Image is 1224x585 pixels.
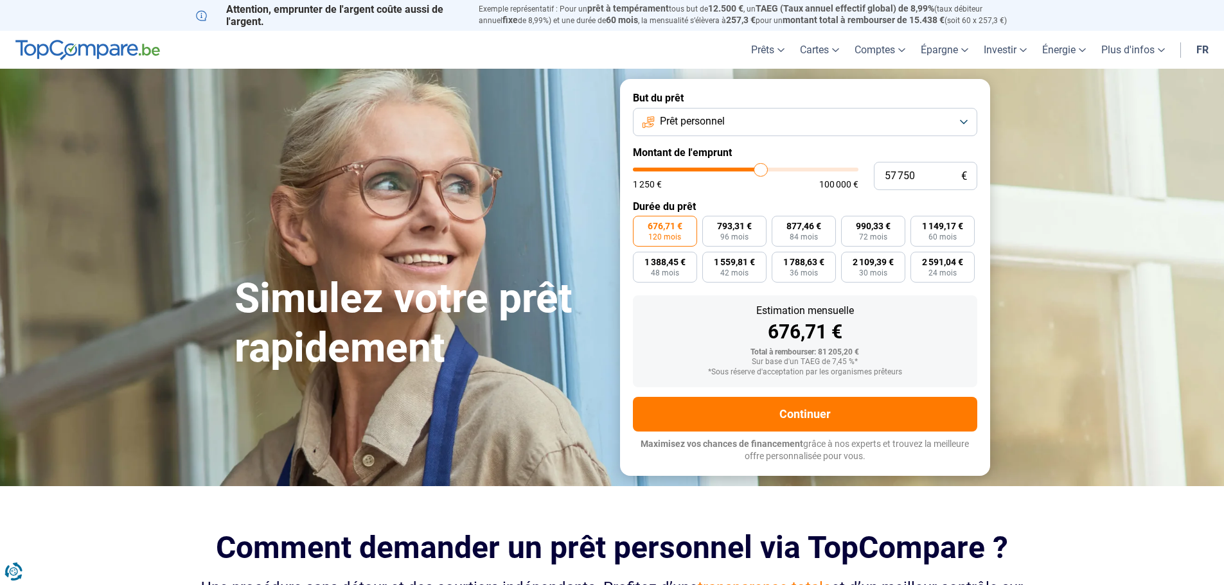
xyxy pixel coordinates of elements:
[786,222,821,231] span: 877,46 €
[648,222,682,231] span: 676,71 €
[922,258,963,266] span: 2 591,04 €
[1034,31,1094,69] a: Énergie
[928,269,957,277] span: 24 mois
[633,146,977,159] label: Montant de l'emprunt
[643,322,967,342] div: 676,71 €
[651,269,679,277] span: 48 mois
[633,397,977,432] button: Continuer
[783,258,824,266] span: 1 788,63 €
[790,233,818,241] span: 84 mois
[648,233,681,241] span: 120 mois
[196,530,1029,565] h2: Comment demander un prêt personnel via TopCompare ?
[853,258,894,266] span: 2 109,39 €
[587,3,669,13] span: prêt à tempérament
[720,233,749,241] span: 96 mois
[643,358,967,367] div: Sur base d'un TAEG de 7,45 %*
[961,171,967,182] span: €
[856,222,891,231] span: 990,33 €
[859,233,887,241] span: 72 mois
[859,269,887,277] span: 30 mois
[196,3,463,28] p: Attention, emprunter de l'argent coûte aussi de l'argent.
[479,3,1029,26] p: Exemple représentatif : Pour un tous but de , un (taux débiteur annuel de 8,99%) et une durée de ...
[928,233,957,241] span: 60 mois
[643,368,967,377] div: *Sous réserve d'acceptation par les organismes prêteurs
[726,15,756,25] span: 257,3 €
[235,274,605,373] h1: Simulez votre prêt rapidement
[847,31,913,69] a: Comptes
[633,180,662,189] span: 1 250 €
[633,108,977,136] button: Prêt personnel
[633,92,977,104] label: But du prêt
[643,348,967,357] div: Total à rembourser: 81 205,20 €
[15,40,160,60] img: TopCompare
[792,31,847,69] a: Cartes
[643,306,967,316] div: Estimation mensuelle
[644,258,686,266] span: 1 388,45 €
[502,15,518,25] span: fixe
[717,222,752,231] span: 793,31 €
[660,114,725,128] span: Prêt personnel
[743,31,792,69] a: Prêts
[720,269,749,277] span: 42 mois
[756,3,934,13] span: TAEG (Taux annuel effectif global) de 8,99%
[714,258,755,266] span: 1 559,81 €
[913,31,976,69] a: Épargne
[976,31,1034,69] a: Investir
[1189,31,1216,69] a: fr
[922,222,963,231] span: 1 149,17 €
[708,3,743,13] span: 12.500 €
[1094,31,1173,69] a: Plus d'infos
[633,438,977,463] p: grâce à nos experts et trouvez la meilleure offre personnalisée pour vous.
[819,180,858,189] span: 100 000 €
[790,269,818,277] span: 36 mois
[641,439,803,449] span: Maximisez vos chances de financement
[633,200,977,213] label: Durée du prêt
[783,15,945,25] span: montant total à rembourser de 15.438 €
[606,15,638,25] span: 60 mois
